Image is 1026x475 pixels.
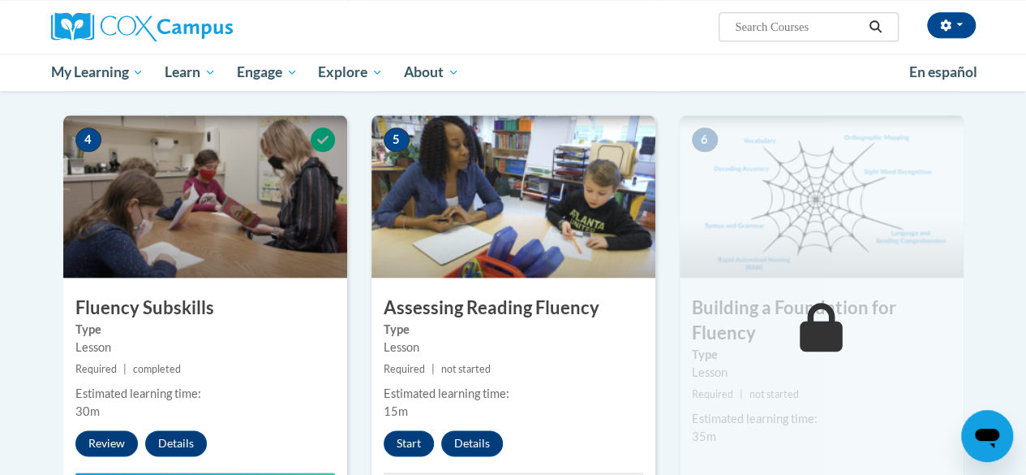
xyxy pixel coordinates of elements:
input: Search Courses [733,17,863,37]
div: Main menu [39,54,988,91]
div: Lesson [75,339,335,356]
span: My Learning [50,63,144,82]
span: not started [441,363,491,375]
img: Cox Campus [51,12,233,41]
a: My Learning [41,54,155,91]
a: Explore [307,54,393,91]
span: About [404,63,459,82]
span: | [431,363,435,375]
button: Details [145,430,207,456]
span: 4 [75,127,101,152]
div: Lesson [692,364,951,382]
span: completed [133,363,181,375]
div: Estimated learning time: [692,410,951,428]
h3: Assessing Reading Fluency [371,296,655,321]
span: | [740,388,743,400]
img: Course Image [63,115,347,278]
a: Learn [154,54,226,91]
button: Search [863,17,887,37]
button: Review [75,430,138,456]
img: Course Image [371,115,655,278]
span: Required [75,363,117,375]
img: Course Image [680,115,964,278]
a: En español [899,55,988,89]
div: Estimated learning time: [384,385,643,403]
h3: Fluency Subskills [63,296,347,321]
span: | [123,363,127,375]
a: Cox Campus [51,12,343,41]
h3: Building a Foundation for Fluency [680,296,964,346]
span: En español [909,63,977,80]
a: Engage [226,54,308,91]
span: Required [384,363,425,375]
button: Details [441,430,503,456]
label: Type [692,346,951,364]
div: Lesson [384,339,643,356]
span: Required [692,388,733,400]
button: Account Settings [927,12,976,38]
span: not started [749,388,799,400]
button: Start [384,430,434,456]
iframe: Button to launch messaging window [961,410,1013,462]
label: Type [384,321,643,339]
span: Learn [165,63,216,82]
span: 5 [384,127,410,152]
a: About [393,54,470,91]
span: 6 [692,127,718,152]
span: Engage [237,63,298,82]
label: Type [75,321,335,339]
div: Estimated learning time: [75,385,335,403]
span: 30m [75,404,100,418]
span: Explore [318,63,383,82]
span: 15m [384,404,408,418]
span: 35m [692,430,716,443]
